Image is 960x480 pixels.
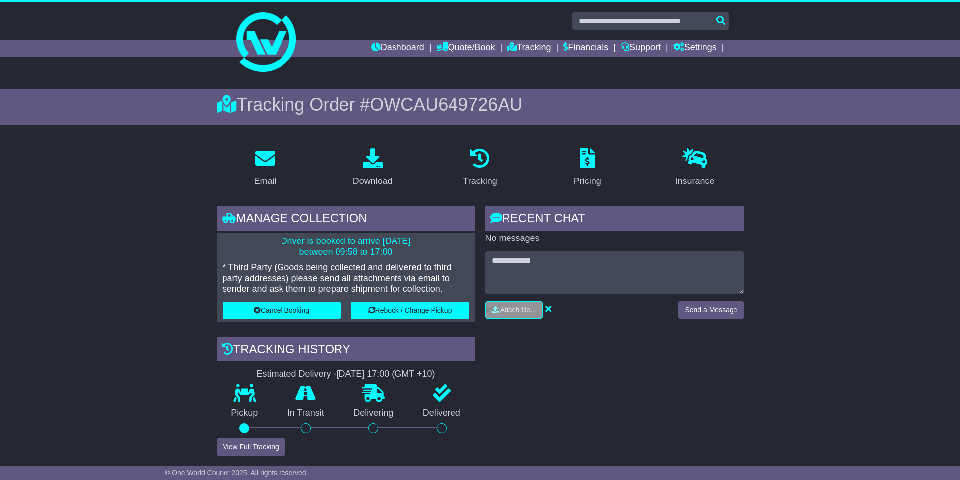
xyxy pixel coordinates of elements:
a: Email [247,145,282,191]
div: Tracking history [217,337,475,364]
p: * Third Party (Goods being collected and delivered to third party addresses) please send all atta... [223,262,469,295]
a: Tracking [456,145,503,191]
p: In Transit [273,408,339,419]
div: Tracking Order # [217,94,744,115]
p: Delivering [339,408,408,419]
button: View Full Tracking [217,438,285,456]
div: Manage collection [217,206,475,233]
div: [DATE] 17:00 (GMT +10) [337,369,435,380]
a: Insurance [669,145,721,191]
div: Pricing [574,175,601,188]
div: RECENT CHAT [485,206,744,233]
a: Pricing [567,145,608,191]
button: Rebook / Change Pickup [351,302,469,319]
a: Tracking [507,40,551,57]
p: Delivered [408,408,475,419]
span: © One World Courier 2025. All rights reserved. [165,469,308,477]
a: Dashboard [371,40,424,57]
div: Estimated Delivery - [217,369,475,380]
button: Send a Message [678,301,743,319]
div: Download [353,175,393,188]
div: Email [254,175,276,188]
a: Quote/Book [436,40,495,57]
span: OWCAU649726AU [370,94,522,115]
div: Insurance [676,175,715,188]
p: Driver is booked to arrive [DATE] between 09:58 to 17:00 [223,236,469,257]
a: Download [346,145,399,191]
button: Cancel Booking [223,302,341,319]
a: Financials [563,40,608,57]
p: Pickup [217,408,273,419]
a: Settings [673,40,717,57]
a: Support [621,40,661,57]
div: Tracking [463,175,497,188]
p: No messages [485,233,744,244]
